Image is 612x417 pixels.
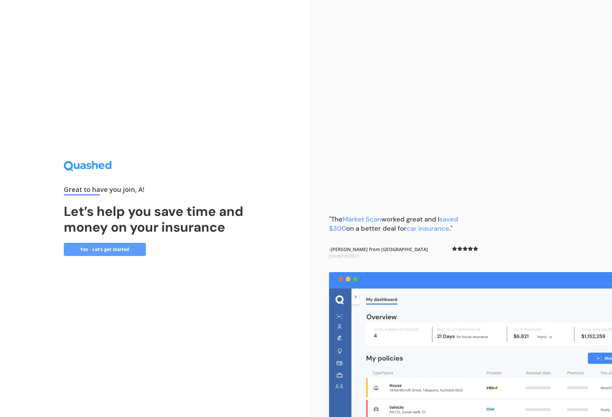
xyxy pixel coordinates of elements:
[64,203,246,235] h1: Let’s help you save time and money on your insurance
[329,246,428,259] b: - [PERSON_NAME] from [GEOGRAPHIC_DATA]
[64,243,146,256] a: Yes - Let’s get started
[342,215,381,223] span: Market Scan
[64,186,246,196] div: Great to have you join , A !
[329,253,359,259] span: Joined in 2021
[329,215,458,233] b: "The worked great and I on a better deal for ."
[407,224,449,233] span: car insurance
[329,272,612,417] img: dashboard.webp
[329,215,458,233] span: saved $300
